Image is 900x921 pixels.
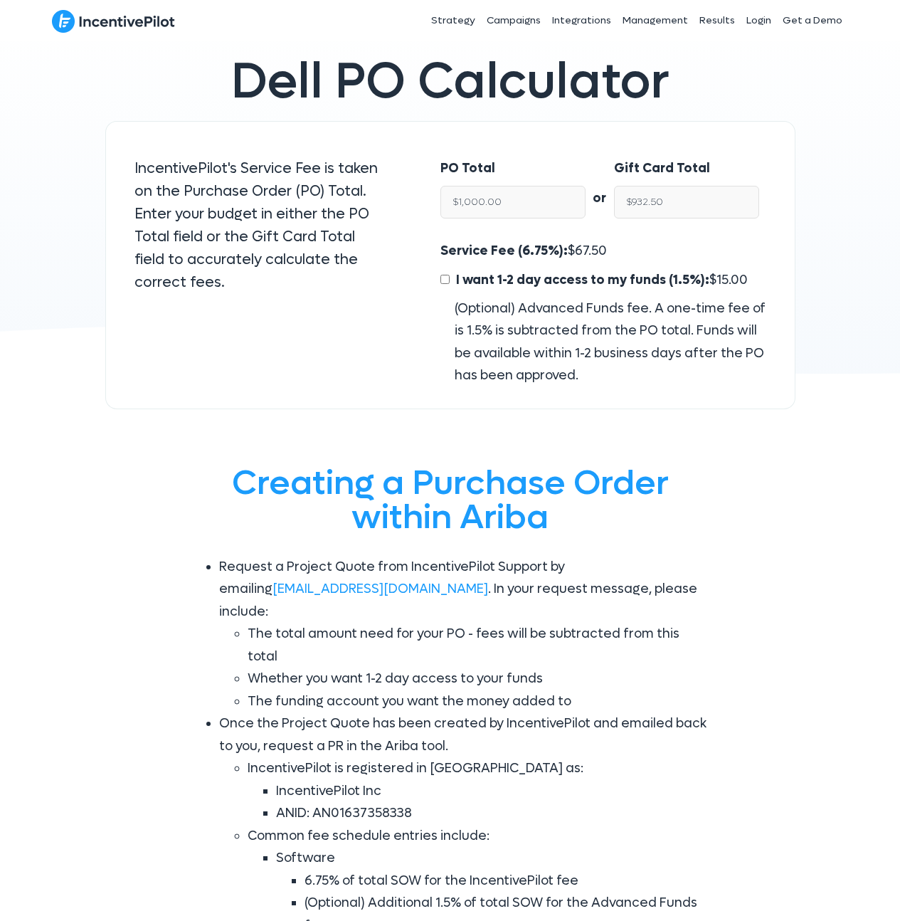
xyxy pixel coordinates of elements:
span: $ [452,272,748,288]
li: Request a Project Quote from IncentivePilot Support by emailing . In your request message, please... [219,556,710,713]
span: I want 1-2 day access to my funds (1.5%): [456,272,709,288]
a: Integrations [546,3,617,38]
li: 6.75% of total SOW for the IncentivePilot fee [305,870,710,893]
span: 15.00 [716,272,748,288]
label: Gift Card Total [614,157,710,180]
li: IncentivePilot is registered in [GEOGRAPHIC_DATA] as: [248,757,710,825]
a: Management [617,3,694,38]
li: Whether you want 1-2 day access to your funds [248,668,710,690]
li: The total amount need for your PO - fees will be subtracted from this total [248,623,710,668]
a: Login [741,3,777,38]
li: The funding account you want the money added to [248,690,710,713]
li: IncentivePilot Inc [276,780,710,803]
a: Strategy [425,3,481,38]
span: Service Fee (6.75%): [440,243,568,259]
a: [EMAIL_ADDRESS][DOMAIN_NAME] [272,581,488,597]
a: Campaigns [481,3,546,38]
div: (Optional) Advanced Funds fee. A one-time fee of is 1.5% is subtracted from the PO total. Funds w... [440,298,766,387]
label: PO Total [440,157,495,180]
nav: Header Menu [328,3,849,38]
li: ANID: AN01637358338 [276,802,710,825]
a: Get a Demo [777,3,848,38]
span: 67.50 [575,243,607,259]
input: I want 1-2 day access to my funds (1.5%):$15.00 [440,275,450,284]
img: IncentivePilot [52,9,175,33]
div: $ [440,240,766,387]
span: Dell PO Calculator [231,49,669,114]
a: Results [694,3,741,38]
p: IncentivePilot's Service Fee is taken on the Purchase Order (PO) Total. Enter your budget in eith... [134,157,384,294]
span: Creating a Purchase Order within Ariba [232,460,669,540]
div: or [586,157,614,210]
